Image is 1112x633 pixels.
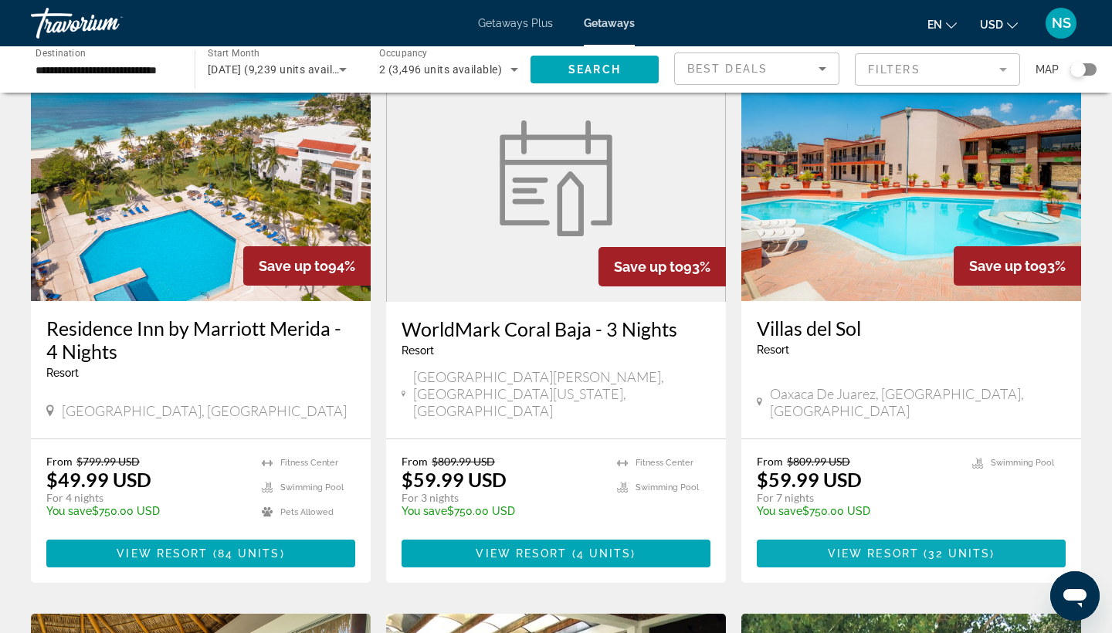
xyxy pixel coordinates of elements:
[46,540,355,567] button: View Resort(84 units)
[1041,7,1081,39] button: User Menu
[927,13,957,36] button: Change language
[757,344,789,356] span: Resort
[218,547,280,560] span: 84 units
[208,48,259,59] span: Start Month
[208,63,358,76] span: [DATE] (9,239 units available)
[402,344,434,357] span: Resort
[614,259,683,275] span: Save up to
[757,505,802,517] span: You save
[432,455,495,468] span: $809.99 USD
[531,56,659,83] button: Search
[62,402,347,419] span: [GEOGRAPHIC_DATA], [GEOGRAPHIC_DATA]
[927,19,942,31] span: en
[757,455,783,468] span: From
[568,63,621,76] span: Search
[1052,15,1071,31] span: NS
[478,17,553,29] a: Getaways Plus
[402,540,710,567] button: View Resort(4 units)
[757,491,957,505] p: For 7 nights
[402,505,447,517] span: You save
[402,468,507,491] p: $59.99 USD
[31,3,185,43] a: Travorium
[402,317,710,340] a: WorldMark Coral Baja - 3 Nights
[413,368,710,419] span: [GEOGRAPHIC_DATA][PERSON_NAME], [GEOGRAPHIC_DATA][US_STATE], [GEOGRAPHIC_DATA]
[757,468,862,491] p: $59.99 USD
[828,547,919,560] span: View Resort
[991,458,1054,468] span: Swimming Pool
[928,547,990,560] span: 32 units
[584,17,635,29] a: Getaways
[208,547,284,560] span: ( )
[787,455,850,468] span: $809.99 USD
[757,316,1066,340] a: Villas del Sol
[757,505,957,517] p: $750.00 USD
[1036,59,1059,80] span: Map
[687,59,826,78] mat-select: Sort by
[741,54,1081,301] img: FB79O01X.jpg
[117,547,208,560] span: View Resort
[46,316,355,363] a: Residence Inn by Marriott Merida - 4 Nights
[259,258,328,274] span: Save up to
[36,47,86,58] span: Destination
[1050,571,1100,621] iframe: Button to launch messaging window
[770,385,1066,419] span: Oaxaca de Juarez, [GEOGRAPHIC_DATA], [GEOGRAPHIC_DATA]
[568,547,636,560] span: ( )
[476,547,567,560] span: View Resort
[46,367,79,379] span: Resort
[969,258,1039,274] span: Save up to
[577,547,632,560] span: 4 units
[855,52,1020,86] button: Filter
[46,505,92,517] span: You save
[636,482,699,493] span: Swimming Pool
[46,491,246,505] p: For 4 nights
[980,19,1003,31] span: USD
[280,482,344,493] span: Swimming Pool
[379,63,502,76] span: 2 (3,496 units available)
[757,540,1066,567] button: View Resort(32 units)
[46,455,73,468] span: From
[243,246,371,286] div: 94%
[402,491,602,505] p: For 3 nights
[280,507,334,517] span: Pets Allowed
[31,54,371,301] img: DS61O01X.jpg
[490,120,622,236] img: week.svg
[687,63,768,75] span: Best Deals
[598,247,726,286] div: 93%
[402,505,602,517] p: $750.00 USD
[379,48,428,59] span: Occupancy
[980,13,1018,36] button: Change currency
[46,505,246,517] p: $750.00 USD
[76,455,140,468] span: $799.99 USD
[636,458,693,468] span: Fitness Center
[280,458,338,468] span: Fitness Center
[46,468,151,491] p: $49.99 USD
[954,246,1081,286] div: 93%
[919,547,995,560] span: ( )
[402,455,428,468] span: From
